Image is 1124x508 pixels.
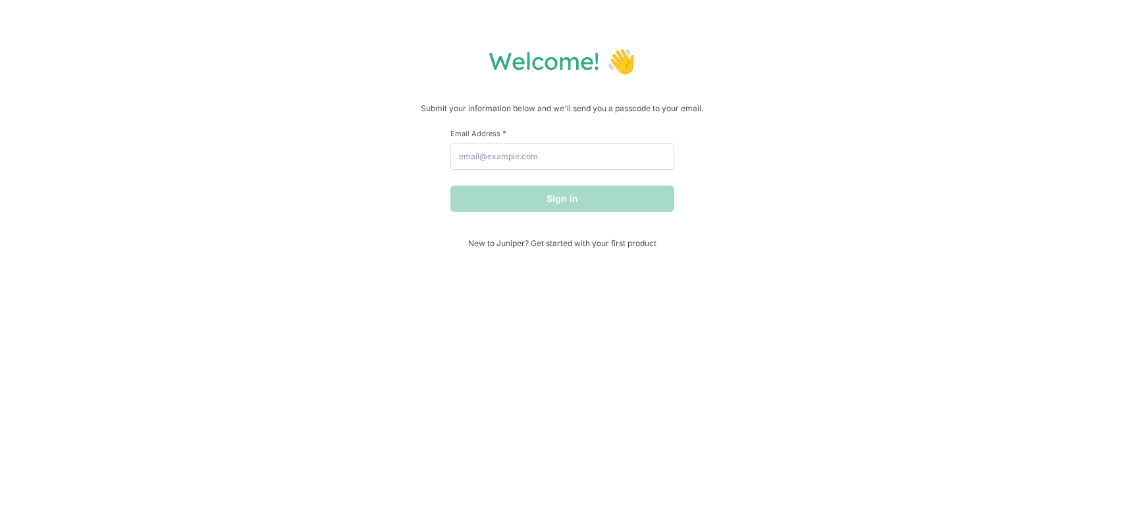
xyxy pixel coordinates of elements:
h1: Welcome! 👋 [13,46,1111,76]
span: New to Juniper? Get started with your first product [450,238,674,248]
span: This field is required. [502,128,506,138]
p: Submit your information below and we'll send you a passcode to your email. [13,102,1111,115]
input: email@example.com [450,143,674,170]
label: Email Address [450,128,674,138]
